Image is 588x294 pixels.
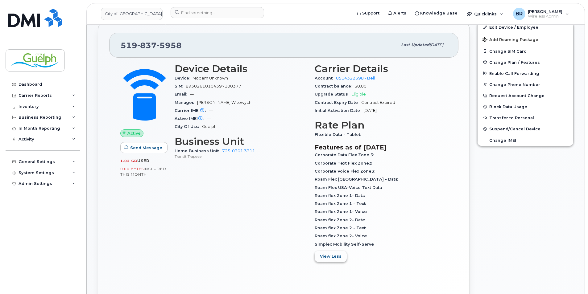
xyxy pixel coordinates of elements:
span: Knowledge Base [420,10,458,16]
span: Roam flex Zone 2 - Text [315,226,369,230]
span: Contract Expired [361,100,395,105]
span: [PERSON_NAME] Witowych [197,100,251,105]
h3: Features as of [DATE] [315,144,447,151]
span: Contract balance [315,84,354,88]
span: Corporate Text Flex Zone3 [315,161,375,165]
span: Quicklinks [474,11,497,16]
span: Last updated [401,43,429,47]
span: [DATE] [363,108,377,113]
span: Send Message [130,145,162,151]
span: Account [315,76,336,80]
button: Block Data Usage [478,101,573,112]
div: Brendan Raftis [509,8,573,20]
button: Request Account Change [478,90,573,101]
span: Support [362,10,379,16]
span: [PERSON_NAME] [528,9,562,14]
span: Guelph [202,124,217,129]
button: Suspend/Cancel Device [478,123,573,134]
button: Send Message [120,142,168,153]
span: included this month [120,166,166,177]
a: Edit Device / Employee [478,22,573,33]
span: 89302610104397100377 [186,84,241,88]
span: — [190,92,194,96]
button: Change IMEI [478,135,573,146]
span: Enable Call Forwarding [489,71,539,76]
span: Roam Flex [GEOGRAPHIC_DATA] - Data [315,177,401,182]
span: 519 [121,41,182,50]
a: Alerts [384,7,411,19]
span: Roam flex Zone 1- Voice [315,209,370,214]
span: Active IMEI [175,116,207,121]
button: Transfer to Personal [478,112,573,123]
span: Corporate Voice Flex Zone3 [315,169,378,174]
h3: Device Details [175,63,307,74]
span: Roam flex Zone 1 - Text [315,201,369,206]
span: Upgrade Status [315,92,351,96]
a: 725-0301.3311 [222,149,255,153]
span: Wireless Admin [528,14,562,19]
button: Add Roaming Package [478,33,573,46]
span: Active [127,130,141,136]
span: 0.00 Bytes [120,167,144,171]
h3: Business Unit [175,136,307,147]
a: City of Guelph [101,8,163,20]
div: Quicklinks [462,8,507,20]
span: Alerts [393,10,406,16]
span: Change Plan / Features [489,60,540,64]
span: Contract Expiry Date [315,100,361,105]
span: Email [175,92,190,96]
span: 5958 [157,41,182,50]
a: Knowledge Base [411,7,462,19]
a: 0514322398 - Bell [336,76,375,80]
span: Roam flex Zone 2- Voice [315,234,370,238]
button: Change Plan / Features [478,57,573,68]
button: Enable Call Forwarding [478,68,573,79]
span: View Less [320,253,342,259]
button: Change Phone Number [478,79,573,90]
span: Initial Activation Date [315,108,363,113]
span: used [137,158,150,163]
span: City Of Use [175,124,202,129]
span: Device [175,76,193,80]
span: Simplex Mobility Self-Serve [315,242,377,247]
h3: Rate Plan [315,120,447,131]
button: Change SIM Card [478,46,573,57]
span: Corporate Data Flex Zone 3 [315,153,377,157]
span: Roam flex Zone 2- Data [315,218,368,222]
span: Manager [175,100,197,105]
span: Carrier IMEI [175,108,209,113]
span: Roam Flex USA-Voice Text Data [315,185,385,190]
span: Eligible [351,92,366,96]
span: [DATE] [429,43,443,47]
span: SIM [175,84,186,88]
p: Transit Trapeze [175,154,307,159]
span: — [207,116,211,121]
input: Find something... [171,7,264,18]
span: Add Roaming Package [482,37,538,43]
span: Modem Unknown [193,76,228,80]
a: Support [353,7,384,19]
h3: Carrier Details [315,63,447,74]
span: 1.02 GB [120,159,137,163]
span: Flexible Data - Tablet [315,132,364,137]
span: Suspend/Cancel Device [489,127,540,131]
span: $0.00 [354,84,366,88]
span: — [209,108,213,113]
span: Home Business Unit [175,149,222,153]
span: 837 [137,41,157,50]
button: View Less [315,251,347,262]
span: BR [516,10,523,18]
span: Roam flex Zone 1- Data [315,193,368,198]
